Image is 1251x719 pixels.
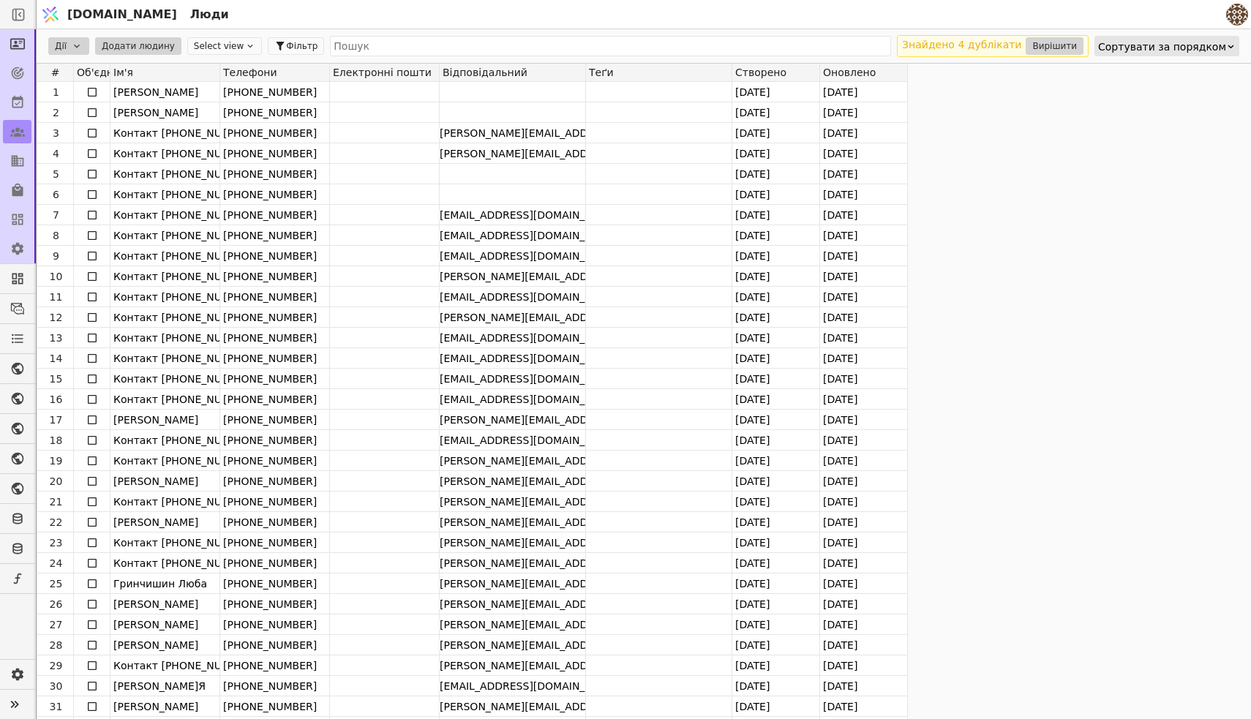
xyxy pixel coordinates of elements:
div: [DATE] [820,389,907,410]
div: [DATE] [820,287,907,307]
div: [PERSON_NAME][EMAIL_ADDRESS][DOMAIN_NAME] [440,471,585,491]
div: [DATE] [820,266,907,287]
div: [PERSON_NAME][EMAIL_ADDRESS][DOMAIN_NAME] [440,512,585,532]
span: [PHONE_NUMBER] [220,598,317,610]
button: Дії [48,37,89,55]
div: 1 [39,82,73,102]
div: Контакт [PHONE_NUMBER] [113,123,219,143]
div: Контакт [PHONE_NUMBER] [113,430,219,450]
div: [DATE] [732,594,819,614]
div: [DATE] [732,225,819,246]
div: [PERSON_NAME][EMAIL_ADDRESS][DOMAIN_NAME] [440,696,585,716]
span: [PHONE_NUMBER] [220,516,317,528]
span: [PHONE_NUMBER] [220,189,317,200]
div: [DATE] [732,328,819,348]
div: [DATE] [820,471,907,492]
div: [DATE] [732,307,819,328]
div: [DATE] [732,614,819,635]
span: [PHONE_NUMBER] [220,557,317,569]
div: Контакт [PHONE_NUMBER] [113,205,219,225]
div: [PERSON_NAME][EMAIL_ADDRESS][DOMAIN_NAME] [440,143,585,163]
span: Об'єднати [77,67,110,78]
div: [DATE] [732,635,819,655]
span: Фільтр [286,39,318,53]
div: [DATE] [820,594,907,614]
div: [DATE] [820,123,907,143]
div: 24 [39,553,73,573]
h2: Люди [184,6,229,23]
div: 20 [39,471,73,492]
div: [DATE] [820,614,907,635]
div: 14 [39,348,73,369]
a: [DOMAIN_NAME] [37,1,184,29]
div: [DATE] [732,492,819,512]
span: [PHONE_NUMBER] [220,230,317,241]
div: [DATE] [732,410,819,430]
div: [PERSON_NAME][EMAIL_ADDRESS][DOMAIN_NAME] [440,614,585,634]
span: [PHONE_NUMBER] [220,148,317,159]
span: [PHONE_NUMBER] [220,250,317,262]
div: Контакт [PHONE_NUMBER] [113,266,219,286]
div: 18 [39,430,73,451]
div: [PERSON_NAME] [113,471,219,491]
div: [PERSON_NAME][EMAIL_ADDRESS][DOMAIN_NAME] [440,573,585,593]
span: [PHONE_NUMBER] [220,312,317,323]
div: Контакт [PHONE_NUMBER] [113,492,219,511]
span: Створено [735,67,786,78]
div: 31 [39,696,73,717]
div: [DATE] [820,143,907,164]
img: Logo [40,1,61,29]
div: [PERSON_NAME] [113,102,219,122]
div: Контакт [PHONE_NUMBER] [113,655,219,675]
div: [DATE] [732,471,819,492]
div: 15 [39,369,73,389]
div: [DATE] [732,696,819,717]
div: Контакт [PHONE_NUMBER] [113,389,219,409]
div: Контакт [PHONE_NUMBER] [113,328,219,347]
div: 28 [39,635,73,655]
span: [PHONE_NUMBER] [220,127,317,139]
div: 9 [39,246,73,266]
div: [PERSON_NAME] [113,82,219,102]
div: [DATE] [820,492,907,512]
span: [PHONE_NUMBER] [220,291,317,303]
div: 7 [39,205,73,225]
div: [EMAIL_ADDRESS][DOMAIN_NAME] [440,287,585,306]
div: Контакт [PHONE_NUMBER] [113,532,219,552]
div: [EMAIL_ADDRESS][DOMAIN_NAME] [440,246,585,266]
span: Електронні пошти [333,67,432,78]
div: [DATE] [820,676,907,696]
div: [DATE] [820,512,907,532]
span: Оновлено [823,67,876,78]
div: [DATE] [820,225,907,246]
div: Контакт [PHONE_NUMBER] [113,184,219,204]
div: [DATE] [732,573,819,594]
div: [PERSON_NAME][EMAIL_ADDRESS][DOMAIN_NAME] [440,410,585,429]
span: Телефони [223,67,277,78]
span: [PHONE_NUMBER] [220,496,317,508]
div: [DATE] [820,205,907,225]
div: [DATE] [732,676,819,696]
div: Контакт [PHONE_NUMBER] [113,143,219,163]
div: [DATE] [820,164,907,184]
div: 11 [39,287,73,307]
div: [DATE] [732,287,819,307]
span: [PHONE_NUMBER] [220,414,317,426]
div: [DATE] [820,532,907,553]
div: [DATE] [820,451,907,471]
div: [DATE] [732,532,819,553]
div: 30 [39,676,73,696]
div: [DATE] [820,369,907,389]
span: Ім'я [113,67,133,78]
span: [PHONE_NUMBER] [220,639,317,651]
div: [EMAIL_ADDRESS][DOMAIN_NAME] [440,328,585,347]
div: [PERSON_NAME][EMAIL_ADDRESS][DOMAIN_NAME] [440,451,585,470]
span: [PHONE_NUMBER] [220,168,317,180]
div: 29 [39,655,73,676]
div: [EMAIL_ADDRESS][DOMAIN_NAME] [440,205,585,225]
span: [PHONE_NUMBER] [220,619,317,630]
div: Контакт [PHONE_NUMBER] [113,225,219,245]
div: [DATE] [820,553,907,573]
div: [EMAIL_ADDRESS][DOMAIN_NAME] [440,369,585,388]
span: [PHONE_NUMBER] [220,537,317,549]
